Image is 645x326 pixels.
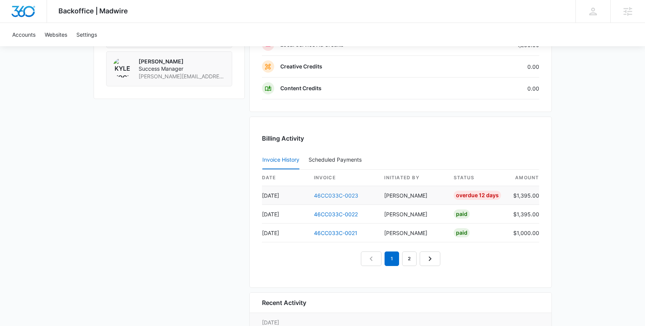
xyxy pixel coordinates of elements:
[314,192,358,199] a: 46CC033C-0023
[309,157,365,162] div: Scheduled Payments
[262,170,308,186] th: date
[378,170,447,186] th: Initiated By
[280,84,322,92] p: Content Credits
[262,205,308,224] td: [DATE]
[58,7,128,15] span: Backoffice | Madwire
[420,251,440,266] a: Next Page
[361,251,440,266] nav: Pagination
[454,228,470,237] div: Paid
[385,251,399,266] em: 1
[139,73,226,80] span: [PERSON_NAME][EMAIL_ADDRESS][PERSON_NAME][DOMAIN_NAME]
[262,224,308,242] td: [DATE]
[507,205,539,224] td: $1,395.00
[454,209,470,219] div: Paid
[507,224,539,242] td: $1,000.00
[262,151,299,169] button: Invoice History
[262,298,306,307] h6: Recent Activity
[314,230,357,236] a: 46CC033C-0021
[8,23,40,46] a: Accounts
[308,170,378,186] th: invoice
[378,224,447,242] td: [PERSON_NAME]
[402,251,417,266] a: Page 2
[139,65,226,73] span: Success Manager
[458,56,539,78] td: 0.00
[378,205,447,224] td: [PERSON_NAME]
[262,134,539,143] h3: Billing Activity
[280,63,322,70] p: Creative Credits
[507,170,539,186] th: amount
[448,170,507,186] th: status
[507,186,539,205] td: $1,395.00
[458,78,539,99] td: 0.00
[113,58,133,78] img: Kyle Kogl
[262,186,308,205] td: [DATE]
[454,191,501,200] div: Overdue 12 Days
[139,58,226,65] p: [PERSON_NAME]
[72,23,102,46] a: Settings
[40,23,72,46] a: Websites
[314,211,358,217] a: 46CC033C-0022
[378,186,447,205] td: [PERSON_NAME]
